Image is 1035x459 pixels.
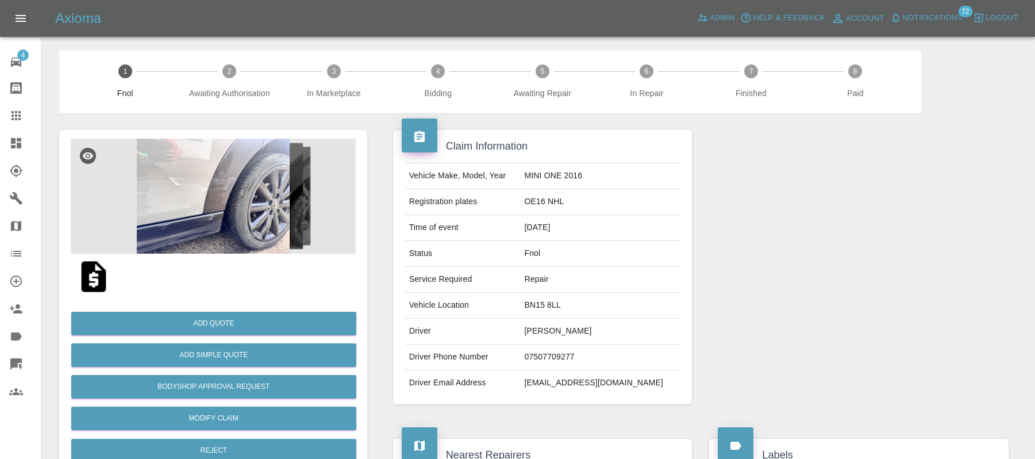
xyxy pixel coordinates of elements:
button: Add Simple Quote [71,343,356,367]
td: OE16 NHL [520,189,680,215]
img: e3b14616-ceba-4172-8df6-42b0f600b047 [71,139,356,254]
span: Fnol [78,87,173,99]
button: Logout [970,9,1021,27]
td: Repair [520,267,680,293]
td: Driver [405,319,520,345]
td: Service Required [405,267,520,293]
span: 4 [17,49,29,61]
td: Vehicle Make, Model, Year [405,163,520,189]
span: Help & Feedback [753,12,825,25]
button: Open drawer [7,5,34,32]
span: In Marketplace [286,87,382,99]
td: Status [405,241,520,267]
span: Notifications [903,12,963,25]
a: Modify Claim [71,407,356,430]
td: Registration plates [405,189,520,215]
td: MINI ONE 2016 [520,163,680,189]
td: [EMAIL_ADDRESS][DOMAIN_NAME] [520,370,680,396]
h5: Axioma [55,9,101,28]
a: Admin [694,9,738,27]
span: Awaiting Authorisation [182,87,278,99]
td: Fnol [520,241,680,267]
button: Add Quote [71,312,356,335]
td: BN15 8LL [520,293,680,319]
button: Bodyshop Approval Request [71,375,356,399]
span: 72 [958,6,972,17]
button: Notifications [887,9,965,27]
span: Finished [703,87,799,99]
td: 07507709277 [520,345,680,370]
text: 4 [436,67,440,75]
td: [DATE] [520,215,680,241]
text: 1 [123,67,127,75]
text: 3 [332,67,336,75]
a: Account [828,9,887,28]
span: Awaiting Repair [495,87,590,99]
td: Driver Phone Number [405,345,520,370]
span: Logout [986,12,1018,25]
td: [PERSON_NAME] [520,319,680,345]
td: Vehicle Location [405,293,520,319]
span: In Repair [599,87,695,99]
span: Paid [808,87,903,99]
img: qt_1Rxqa5A4aDea5wMjlE2nKQaS [75,258,112,295]
text: 2 [228,67,232,75]
button: Help & Feedback [737,9,828,27]
span: Bidding [391,87,486,99]
span: Account [846,12,884,25]
text: 7 [749,67,753,75]
text: 6 [645,67,649,75]
text: 8 [853,67,857,75]
h4: Claim Information [402,139,684,154]
span: Admin [710,12,735,25]
text: 5 [541,67,545,75]
td: Driver Email Address [405,370,520,396]
td: Time of event [405,215,520,241]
